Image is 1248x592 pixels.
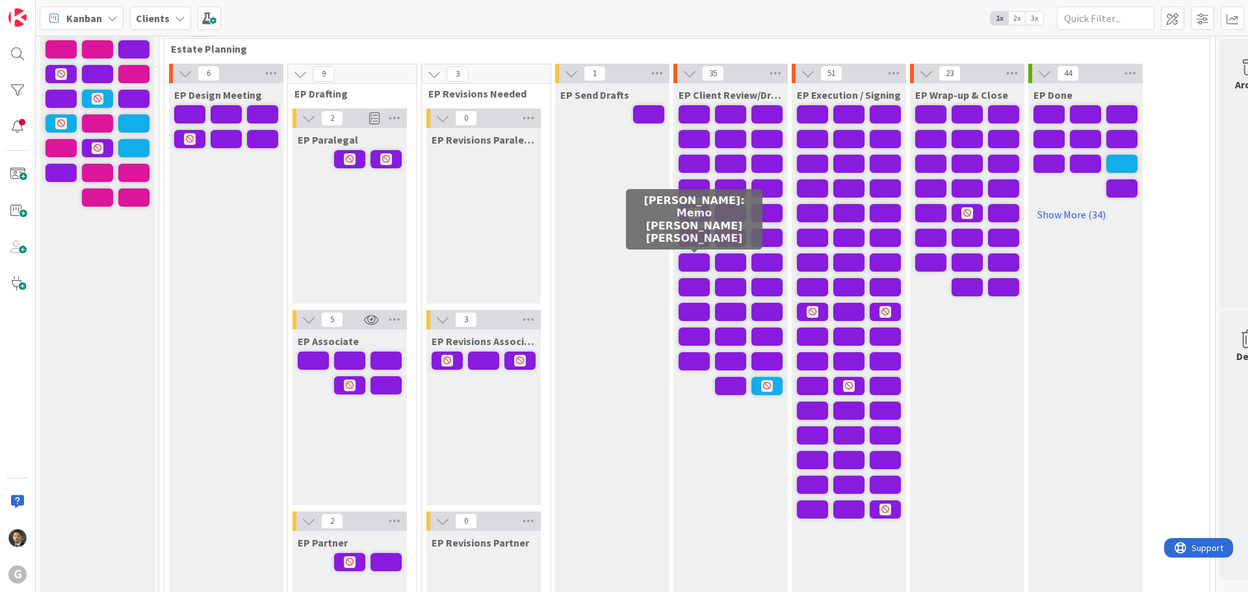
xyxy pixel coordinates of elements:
span: EP Revisions Paralegal [432,133,536,146]
span: EP Execution / Signing [797,88,901,101]
a: Show More (34) [1033,204,1137,225]
span: 3 [455,312,477,328]
span: EP Revisions Partner [432,536,529,549]
span: 23 [939,66,961,81]
span: 3x [1026,12,1043,25]
span: EP Wrap-up & Close [915,88,1008,101]
span: 1x [991,12,1008,25]
span: 9 [313,66,335,82]
span: 2x [1008,12,1026,25]
span: 2 [321,513,343,529]
img: Visit kanbanzone.com [8,8,27,27]
span: EP Partner [298,536,348,549]
span: EP Send Drafts [560,88,629,101]
span: 5 [321,312,343,328]
span: 44 [1057,66,1079,81]
span: 6 [198,66,220,81]
span: 1 [584,66,606,81]
span: EP Paralegal [298,133,358,146]
span: 0 [455,110,477,126]
div: G [8,565,27,584]
span: 2 [321,110,343,126]
span: EP Drafting [294,87,400,100]
span: EP Revisions Needed [428,87,534,100]
span: Estate Planning [171,42,1193,55]
h5: [PERSON_NAME]: Memo [PERSON_NAME] [PERSON_NAME] [631,194,757,244]
span: 51 [820,66,842,81]
span: EP Design Meeting [174,88,262,101]
img: CG [8,529,27,547]
span: EP Revisions Associate [432,335,536,348]
b: Clients [136,12,170,25]
span: EP Client Review/Draft Review Meeting [679,88,783,101]
span: Kanban [66,10,102,26]
span: 0 [455,513,477,529]
span: 3 [447,66,469,82]
span: Support [27,2,59,18]
span: 35 [702,66,724,81]
span: EP Done [1033,88,1072,101]
input: Quick Filter... [1057,6,1154,30]
span: EP Associate [298,335,359,348]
